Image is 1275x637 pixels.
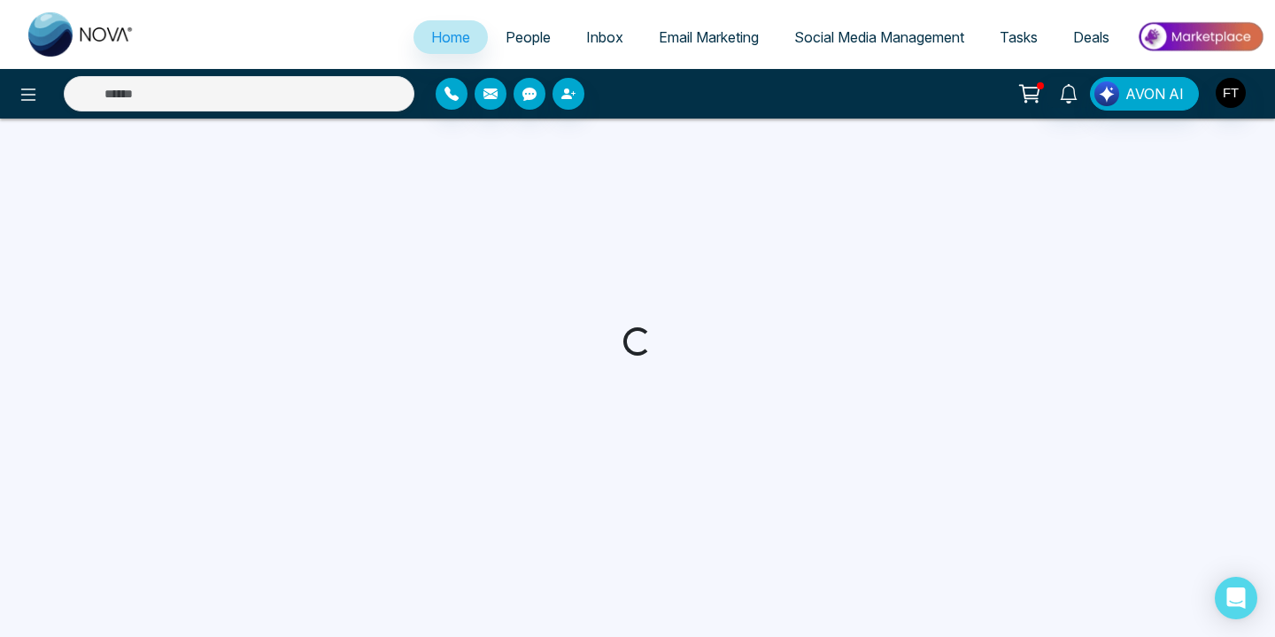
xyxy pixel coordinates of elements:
a: Social Media Management [777,20,982,54]
span: AVON AI [1125,83,1184,104]
a: People [488,20,568,54]
span: Tasks [1000,28,1038,46]
span: People [506,28,551,46]
span: Home [431,28,470,46]
a: Email Marketing [641,20,777,54]
img: Nova CRM Logo [28,12,135,57]
button: AVON AI [1090,77,1199,111]
span: Deals [1073,28,1109,46]
a: Deals [1055,20,1127,54]
a: Tasks [982,20,1055,54]
img: User Avatar [1216,78,1246,108]
img: Market-place.gif [1136,17,1264,57]
a: Inbox [568,20,641,54]
img: Lead Flow [1094,81,1119,106]
span: Inbox [586,28,623,46]
div: Open Intercom Messenger [1215,577,1257,619]
a: Home [413,20,488,54]
span: Email Marketing [659,28,759,46]
span: Social Media Management [794,28,964,46]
